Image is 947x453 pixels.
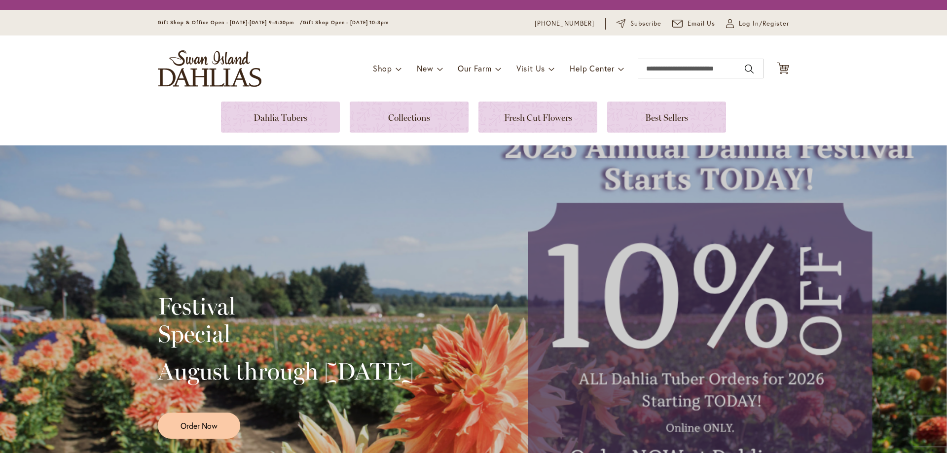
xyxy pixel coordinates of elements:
span: Gift Shop Open - [DATE] 10-3pm [303,19,389,26]
span: Log In/Register [739,19,789,29]
span: Shop [373,63,392,73]
h2: August through [DATE] [158,357,414,385]
a: Email Us [672,19,716,29]
a: Subscribe [617,19,661,29]
a: Log In/Register [726,19,789,29]
span: Help Center [570,63,615,73]
span: Our Farm [458,63,491,73]
a: Order Now [158,413,240,439]
button: Search [745,61,754,77]
a: [PHONE_NUMBER] [535,19,594,29]
span: Visit Us [516,63,545,73]
span: Email Us [688,19,716,29]
span: Subscribe [630,19,661,29]
span: Gift Shop & Office Open - [DATE]-[DATE] 9-4:30pm / [158,19,303,26]
span: Order Now [181,420,218,431]
h2: Festival Special [158,292,414,348]
a: store logo [158,50,261,87]
span: New [417,63,433,73]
